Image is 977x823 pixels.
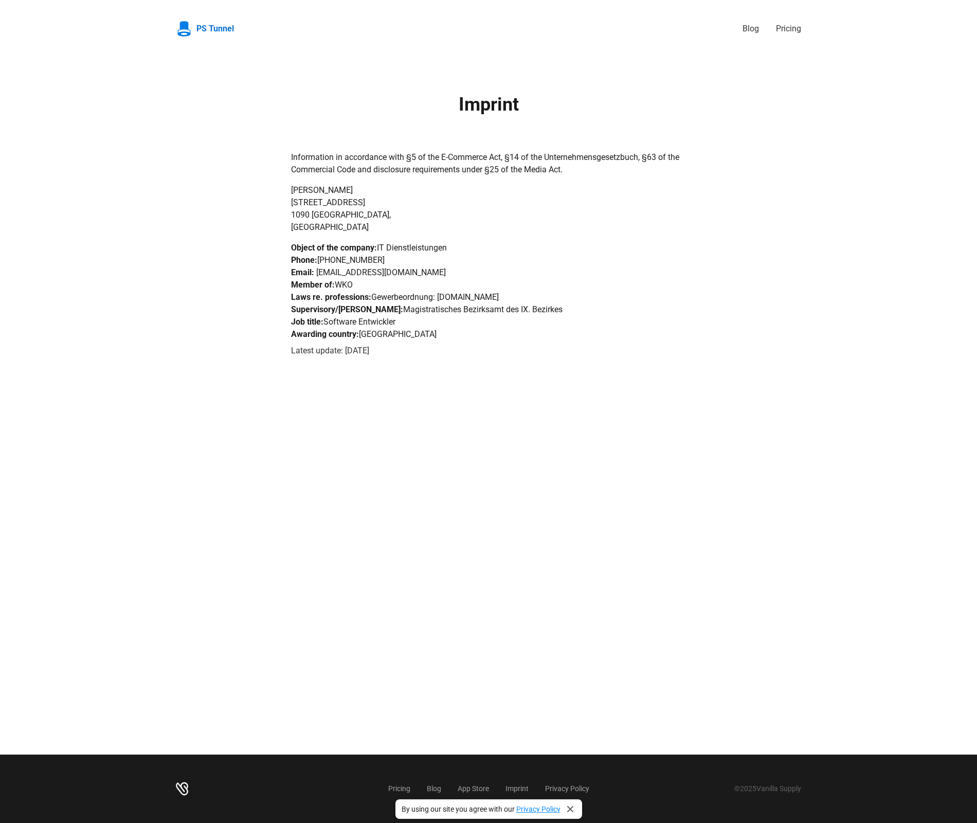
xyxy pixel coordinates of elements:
[291,243,377,253] strong: Object of the company:
[516,805,560,813] a: Privacy Policy
[545,784,589,793] a: Privacy Policy
[291,303,686,341] p: Magistratisches Bezirksamt des IX. Bezirkes Software Entwickler [GEOGRAPHIC_DATA]
[598,783,802,794] a: ©2025Vanilla Supply
[291,345,686,357] p: Latest update: [DATE]
[458,784,489,793] a: App Store
[427,784,441,793] a: Blog
[291,329,359,339] strong: Awarding country:
[196,23,234,35] span: PS Tunnel
[291,280,335,290] strong: Member of:
[291,254,686,279] p: [PHONE_NUMBER]
[291,267,314,277] strong: Email:
[291,242,686,254] p: IT Dienstleistungen
[291,279,686,303] p: WKO Gewerbeordnung: [DOMAIN_NAME]
[743,23,768,35] a: Blog
[316,267,446,277] a: [EMAIL_ADDRESS][DOMAIN_NAME]
[402,804,560,815] div: By using our site you agree with our
[291,317,323,327] strong: Job title:
[505,784,529,793] a: Imprint
[291,255,317,265] strong: Phone:
[291,305,403,314] strong: Supervisory/[PERSON_NAME]:
[291,151,686,176] p: Information in accordance with §5 of the E-Commerce Act, §14 of the Unternehmensgesetzbuch, §63 o...
[291,292,371,302] strong: Laws re. professions:
[176,91,801,118] h1: Imprint
[388,784,410,793] a: Pricing
[776,23,801,35] a: Pricing
[291,184,686,234] p: [PERSON_NAME] [STREET_ADDRESS] 1090 [GEOGRAPHIC_DATA], [GEOGRAPHIC_DATA]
